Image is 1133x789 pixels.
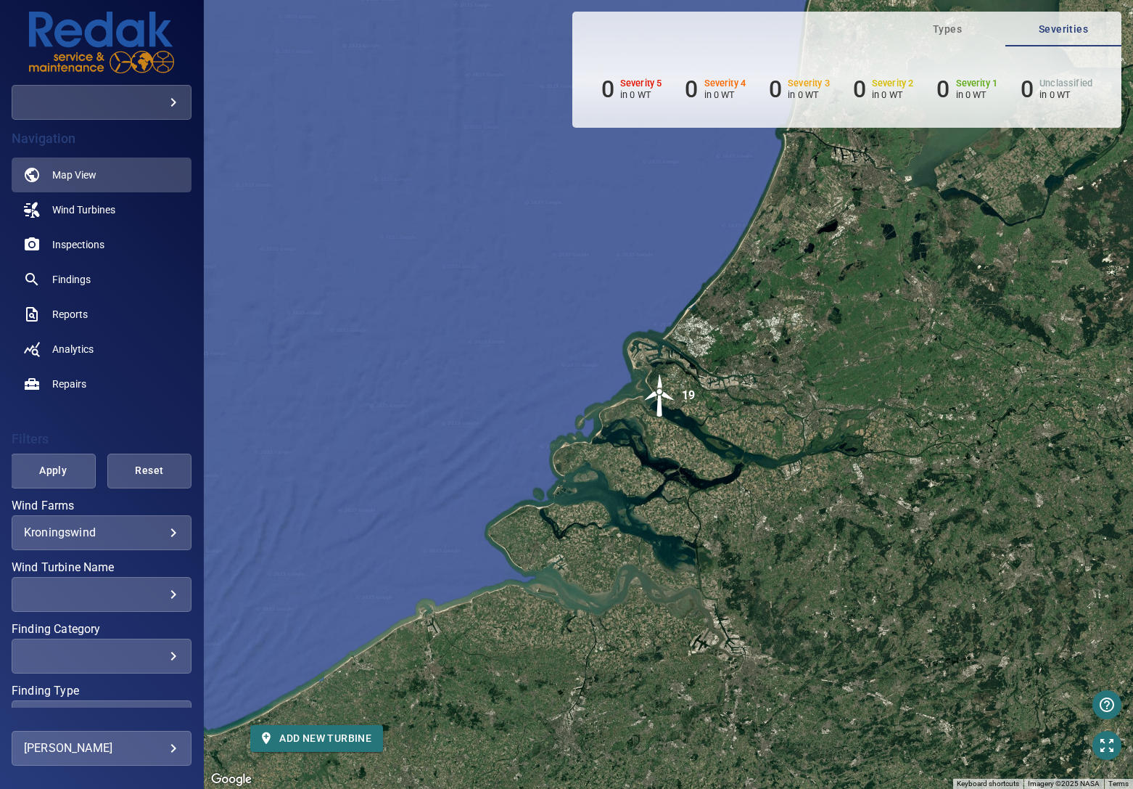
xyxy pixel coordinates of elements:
h6: Severity 5 [620,78,662,89]
span: Findings [52,272,91,287]
h4: Filters [12,432,191,446]
div: Finding Type [12,700,191,735]
h6: 0 [853,75,866,103]
div: 19 [682,374,695,417]
span: Reports [52,307,88,322]
img: Google [207,770,255,789]
p: in 0 WT [704,89,746,100]
h6: Severity 2 [872,78,914,89]
label: Wind Farms [12,500,191,512]
h6: Severity 4 [704,78,746,89]
li: Severity 3 [769,75,830,103]
h6: Unclassified [1039,78,1092,89]
li: Severity 5 [601,75,662,103]
a: findings noActive [12,262,191,297]
a: Open this area in Google Maps (opens a new window) [207,770,255,789]
span: Repairs [52,377,86,391]
span: Apply [29,462,78,480]
h4: Navigation [12,131,191,146]
h6: 0 [601,75,614,103]
a: reports noActive [12,297,191,332]
p: in 0 WT [956,89,998,100]
li: Severity 1 [936,75,997,103]
h6: Severity 3 [788,78,830,89]
span: Map View [52,168,96,182]
button: Apply [11,454,96,488]
span: Inspections [52,237,104,252]
span: Types [898,20,997,38]
gmp-advanced-marker: 19 [638,374,682,420]
p: in 0 WT [872,89,914,100]
div: redakgreentrustgroup [12,85,191,120]
h6: 0 [936,75,949,103]
img: redakgreentrustgroup-logo [29,12,174,73]
span: Wind Turbines [52,203,115,217]
span: Severities [1014,20,1113,38]
span: Imagery ©2025 NASA [1028,780,1100,788]
div: Kroningswind [24,526,179,539]
span: Reset [125,462,174,480]
a: analytics noActive [12,332,191,367]
h6: 0 [685,75,698,103]
p: in 0 WT [1039,89,1092,100]
button: Keyboard shortcuts [957,779,1019,789]
h6: 0 [1021,75,1034,103]
label: Finding Type [12,685,191,697]
label: Finding Category [12,624,191,635]
h6: Severity 1 [956,78,998,89]
a: Terms [1108,780,1129,788]
a: map active [12,158,191,192]
h6: 0 [769,75,782,103]
div: Finding Category [12,639,191,674]
button: Add new turbine [250,725,383,752]
li: Severity 4 [685,75,746,103]
li: Severity 2 [853,75,914,103]
img: windFarmIcon.svg [638,374,682,417]
div: [PERSON_NAME] [24,737,179,760]
span: Analytics [52,342,94,356]
label: Wind Turbine Name [12,562,191,573]
a: inspections noActive [12,227,191,262]
button: Reset [107,454,192,488]
a: windturbines noActive [12,192,191,227]
p: in 0 WT [788,89,830,100]
p: in 0 WT [620,89,662,100]
div: Wind Turbine Name [12,577,191,612]
a: repairs noActive [12,367,191,401]
span: Add new turbine [262,729,371,748]
div: Wind Farms [12,515,191,550]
